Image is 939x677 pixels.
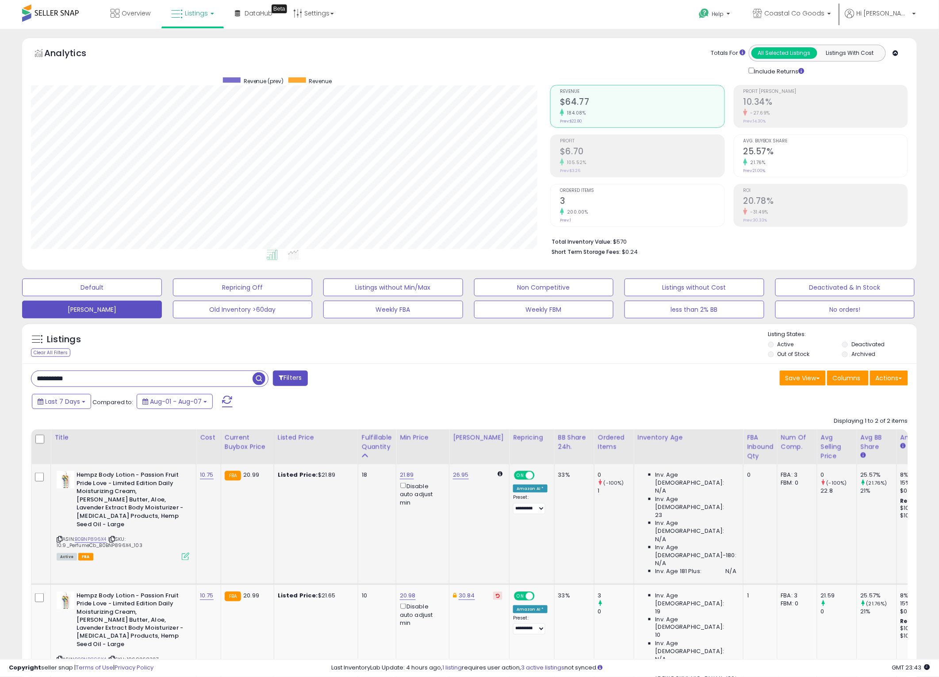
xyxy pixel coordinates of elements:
[655,487,666,495] span: N/A
[278,471,351,479] div: $21.89
[77,592,184,651] b: Hempz Body Lotion - Passion Fruit Pride Love - Limited Edition Daily Moisturizing Cream, [PERSON_...
[780,371,826,386] button: Save View
[272,4,287,13] div: Tooltip anchor
[778,340,794,348] label: Active
[54,433,192,442] div: Title
[225,471,241,481] small: FBA
[598,471,634,479] div: 0
[225,592,241,601] small: FBA
[558,433,590,451] div: BB Share 24h.
[765,9,825,18] span: Coastal Co Goods
[747,159,766,166] small: 21.76%
[852,350,876,358] label: Archived
[552,236,901,246] li: $570
[75,656,107,664] a: B0BNP896X4
[31,348,70,357] div: Clear All Filters
[781,479,810,487] div: FBM: 0
[861,592,897,600] div: 25.57%
[861,487,897,495] div: 21%
[513,605,548,613] div: Amazon AI *
[775,301,915,318] button: No orders!
[781,471,810,479] div: FBA: 3
[775,279,915,296] button: Deactivated & In Stock
[515,472,526,479] span: ON
[278,591,318,600] b: Listed Price:
[200,470,214,479] a: 10.75
[560,97,724,109] h2: $64.77
[655,471,736,487] span: Inv. Age [DEMOGRAPHIC_DATA]:
[560,139,724,144] span: Profit
[243,470,259,479] span: 20.99
[564,209,588,215] small: 200.00%
[32,394,91,409] button: Last 7 Days
[744,218,767,223] small: Prev: 30.33%
[400,470,414,479] a: 21.89
[598,608,634,616] div: 0
[331,664,930,673] div: Last InventoryLab Update: 4 hours ago, requires user action, not synced.
[57,471,74,489] img: 31sbaeqB4mL._SL40_.jpg
[699,8,710,19] i: Get Help
[75,535,107,543] a: B0BNP896X4
[513,615,548,635] div: Preset:
[122,9,150,18] span: Overview
[323,301,463,318] button: Weekly FBA
[711,49,746,57] div: Totals For
[892,664,930,672] span: 2025-08-15 23:43 GMT
[817,47,883,59] button: Listings With Cost
[278,433,354,442] div: Listed Price
[57,592,74,609] img: 31sbaeqB4mL._SL40_.jpg
[77,471,184,531] b: Hempz Body Lotion - Passion Fruit Pride Love - Limited Edition Daily Moisturizing Cream, [PERSON_...
[560,218,571,223] small: Prev: 1
[655,608,661,616] span: 19
[521,664,564,672] a: 3 active listings
[533,472,548,479] span: OFF
[362,592,389,600] div: 10
[564,110,586,116] small: 184.08%
[200,433,217,442] div: Cost
[655,535,666,543] span: N/A
[655,511,663,519] span: 23
[744,196,908,208] h2: 20.78%
[778,350,810,358] label: Out of Stock
[400,591,416,600] a: 20.98
[781,592,810,600] div: FBA: 3
[442,664,462,672] a: 1 listing
[638,433,740,442] div: Inventory Age
[821,592,857,600] div: 21.59
[827,479,847,486] small: (-100%)
[22,301,162,318] button: [PERSON_NAME]
[833,374,861,382] span: Columns
[852,340,885,348] label: Deactivated
[560,196,724,208] h2: 3
[692,1,739,29] a: Help
[747,471,770,479] div: 0
[76,664,113,672] a: Terms of Use
[742,66,815,76] div: Include Returns
[870,371,908,386] button: Actions
[558,471,587,479] div: 33%
[560,188,724,193] span: Ordered Items
[655,592,736,608] span: Inv. Age [DEMOGRAPHIC_DATA]:
[309,77,332,85] span: Revenue
[9,664,153,673] div: seller snap | |
[108,656,159,663] span: | SKU: 1069268327
[273,371,307,386] button: Filters
[655,656,666,664] span: N/A
[744,89,908,94] span: Profit [PERSON_NAME]
[861,608,897,616] div: 21%
[781,433,813,451] div: Num of Comp.
[22,279,162,296] button: Default
[625,279,764,296] button: Listings without Cost
[744,119,766,124] small: Prev: 14.30%
[598,487,634,495] div: 1
[137,394,213,409] button: Aug-01 - Aug-07
[57,553,77,561] span: All listings currently available for purchase on Amazon
[244,77,284,85] span: Revenue (prev)
[857,9,910,18] span: Hi [PERSON_NAME]
[564,159,586,166] small: 105.52%
[827,371,869,386] button: Columns
[821,433,853,461] div: Avg Selling Price
[655,543,736,559] span: Inv. Age [DEMOGRAPHIC_DATA]-180:
[92,398,133,406] span: Compared to:
[751,47,817,59] button: All Selected Listings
